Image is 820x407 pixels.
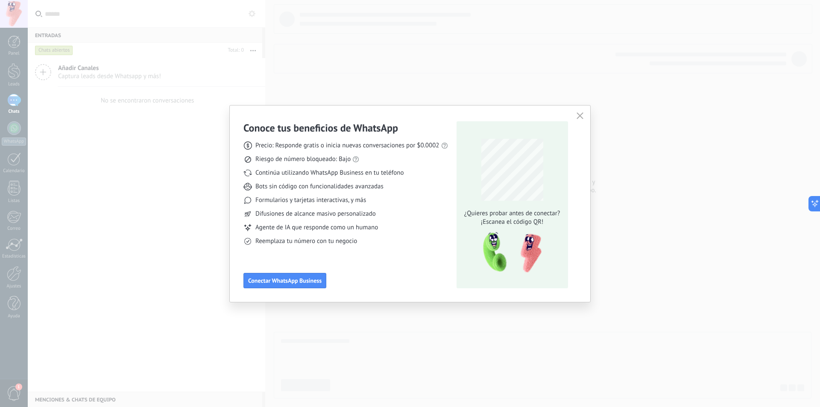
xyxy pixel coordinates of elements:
span: ¡Escanea el código QR! [462,218,562,226]
span: ¿Quieres probar antes de conectar? [462,209,562,218]
span: Difusiones de alcance masivo personalizado [255,210,376,218]
span: Continúa utilizando WhatsApp Business en tu teléfono [255,169,404,177]
h3: Conoce tus beneficios de WhatsApp [243,121,398,135]
span: Agente de IA que responde como un humano [255,223,378,232]
span: Riesgo de número bloqueado: Bajo [255,155,351,164]
span: Bots sin código con funcionalidades avanzadas [255,182,384,191]
button: Conectar WhatsApp Business [243,273,326,288]
span: Precio: Responde gratis o inicia nuevas conversaciones por $0.0002 [255,141,439,150]
span: Formularios y tarjetas interactivas, y más [255,196,366,205]
span: Reemplaza tu número con tu negocio [255,237,357,246]
img: qr-pic-1x.png [476,230,543,275]
span: Conectar WhatsApp Business [248,278,322,284]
